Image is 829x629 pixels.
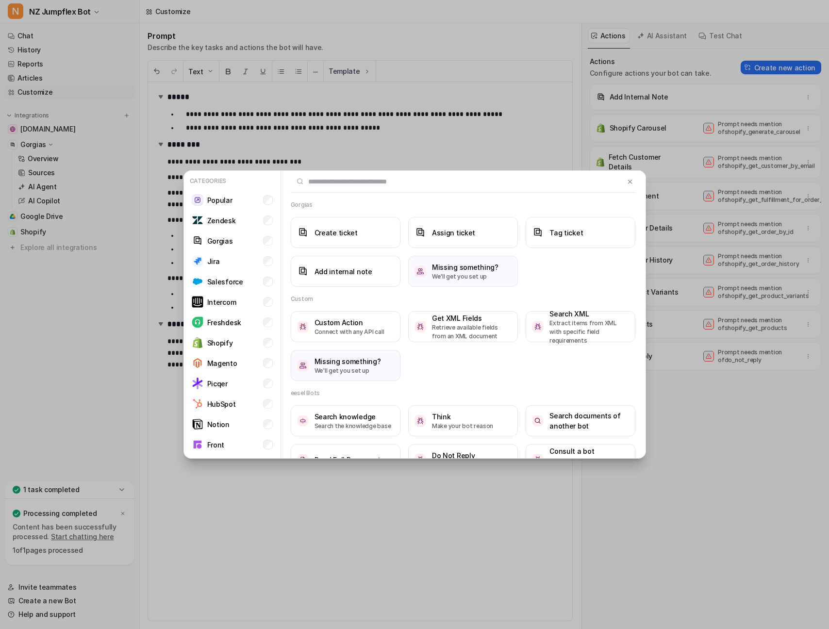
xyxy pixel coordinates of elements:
[315,366,381,375] p: We'll get you set up
[532,415,544,427] img: Search documents of another bot
[291,311,400,342] button: Custom ActionCustom ActionConnect with any API call
[414,227,426,238] img: Assign ticket
[432,313,512,323] h3: Get XML Fields
[526,444,635,475] button: Consult a botConsult a botConsult another bot for help
[315,266,372,277] h3: Add internal note
[207,399,236,409] p: HubSpot
[315,228,358,238] h3: Create ticket
[432,412,493,422] h3: Think
[291,350,400,381] button: /missing-somethingMissing something?We'll get you set up
[291,217,400,248] button: Create ticketCreate ticket
[207,317,241,328] p: Freshdesk
[207,215,236,226] p: Zendesk
[315,356,381,366] h3: Missing something?
[432,272,498,281] p: We'll get you set up
[207,379,228,389] p: Picqer
[291,200,313,209] h2: Gorgias
[549,309,629,319] h3: Search XML
[532,321,544,332] img: Search XML
[414,321,426,332] img: Get XML Fields
[207,195,232,205] p: Popular
[207,338,233,348] p: Shopify
[414,265,426,277] img: /missing-something
[549,228,583,238] h3: Tag ticket
[408,311,518,342] button: Get XML FieldsGet XML FieldsRetrieve available fields from an XML document
[315,422,391,430] p: Search the knowledge base
[291,405,400,436] button: Search knowledgeSearch knowledgeSearch the knowledge base
[297,360,309,371] img: /missing-something
[207,440,225,450] p: Front
[532,227,544,238] img: Tag ticket
[432,450,497,461] h3: Do Not Reply
[291,256,400,287] button: Add internal noteAdd internal note
[291,444,400,475] button: Read Full DocumentRead Full Document
[207,358,237,368] p: Magento
[291,389,320,397] h2: eesel Bots
[408,444,518,475] button: Do Not ReplyDo Not Reply
[414,454,426,465] img: Do Not Reply
[297,265,309,277] img: Add internal note
[188,175,277,187] p: Categories
[432,228,475,238] h3: Assign ticket
[297,227,309,238] img: Create ticket
[526,405,635,436] button: Search documents of another botSearch documents of another bot
[414,415,426,426] img: Think
[207,256,220,266] p: Jira
[315,328,384,336] p: Connect with any API call
[207,277,243,287] p: Salesforce
[291,295,314,303] h2: Custom
[297,454,309,465] img: Read Full Document
[526,217,635,248] button: Tag ticketTag ticket
[297,321,309,332] img: Custom Action
[315,317,384,328] h3: Custom Action
[315,412,391,422] h3: Search knowledge
[297,415,309,427] img: Search knowledge
[549,319,629,345] p: Extract items from XML with specific field requirements
[408,405,518,436] button: ThinkThinkMake your bot reason
[526,311,635,342] button: Search XMLSearch XMLExtract items from XML with specific field requirements
[408,217,518,248] button: Assign ticketAssign ticket
[432,323,512,341] p: Retrieve available fields from an XML document
[549,446,629,456] h3: Consult a bot
[532,454,544,465] img: Consult a bot
[549,456,629,474] p: Consult another bot for help
[408,256,518,287] button: /missing-somethingMissing something?We'll get you set up
[315,455,381,465] h3: Read Full Document
[432,262,498,272] h3: Missing something?
[207,236,233,246] p: Gorgias
[549,411,629,431] h3: Search documents of another bot
[207,297,236,307] p: Intercom
[432,422,493,430] p: Make your bot reason
[207,419,230,430] p: Notion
